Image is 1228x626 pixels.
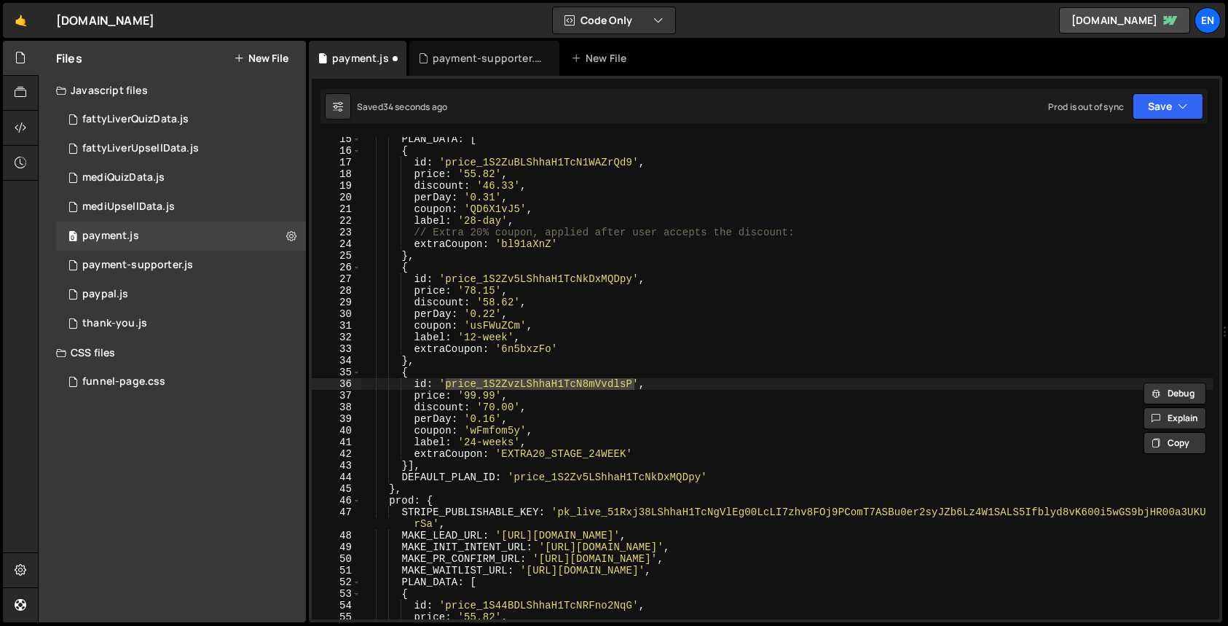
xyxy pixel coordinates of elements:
[82,317,147,330] div: thank-you.js
[312,343,361,355] div: 33
[56,12,154,29] div: [DOMAIN_NAME]
[56,105,306,134] div: 16956/46566.js
[312,425,361,437] div: 40
[82,113,189,126] div: fattyLiverQuizData.js
[1144,383,1206,404] button: Debug
[56,280,306,309] div: 16956/46550.js
[312,145,361,157] div: 16
[1194,7,1221,34] a: En
[312,588,361,600] div: 53
[312,600,361,611] div: 54
[312,133,361,145] div: 15
[56,367,306,396] div: 16956/47008.css
[312,192,361,203] div: 20
[312,553,361,565] div: 50
[82,288,128,301] div: paypal.js
[312,611,361,623] div: 55
[312,215,361,227] div: 22
[312,541,361,553] div: 49
[39,338,306,367] div: CSS files
[312,238,361,250] div: 24
[312,367,361,378] div: 35
[312,378,361,390] div: 36
[82,200,175,214] div: mediUpsellData.js
[82,142,199,155] div: fattyLiverUpsellData.js
[312,390,361,402] div: 37
[312,565,361,576] div: 51
[312,402,361,413] div: 38
[1144,407,1206,429] button: Explain
[1048,101,1124,113] div: Prod is out of sync
[312,483,361,495] div: 45
[312,168,361,180] div: 18
[312,227,361,238] div: 23
[82,230,139,243] div: payment.js
[56,251,306,280] div: 16956/46552.js
[56,134,306,163] div: 16956/46565.js
[56,309,306,338] div: 16956/46524.js
[82,259,193,272] div: payment-supporter.js
[312,285,361,297] div: 28
[312,262,361,273] div: 26
[312,297,361,308] div: 29
[571,51,632,66] div: New File
[3,3,39,38] a: 🤙
[433,51,542,66] div: payment-supporter.js
[383,101,447,113] div: 34 seconds ago
[553,7,675,34] button: Code Only
[68,232,77,243] span: 0
[312,576,361,588] div: 52
[56,50,82,66] h2: Files
[312,320,361,332] div: 31
[56,192,306,222] div: 16956/46701.js
[312,157,361,168] div: 17
[82,375,165,388] div: funnel-page.css
[312,308,361,320] div: 30
[332,51,389,66] div: payment.js
[312,180,361,192] div: 19
[312,506,361,530] div: 47
[56,222,306,251] div: 16956/46551.js
[1144,432,1206,454] button: Copy
[1133,93,1203,120] button: Save
[312,437,361,448] div: 41
[312,472,361,483] div: 44
[312,413,361,425] div: 39
[312,250,361,262] div: 25
[82,171,165,184] div: mediQuizData.js
[312,530,361,541] div: 48
[1059,7,1190,34] a: [DOMAIN_NAME]
[312,495,361,506] div: 46
[312,273,361,285] div: 27
[234,52,288,64] button: New File
[312,355,361,367] div: 34
[312,203,361,215] div: 21
[312,460,361,472] div: 43
[357,101,447,113] div: Saved
[39,76,306,105] div: Javascript files
[56,163,306,192] div: 16956/46700.js
[312,448,361,460] div: 42
[312,332,361,343] div: 32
